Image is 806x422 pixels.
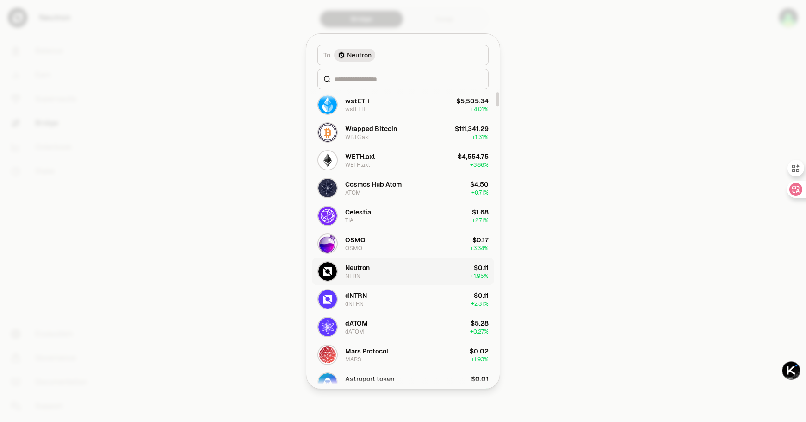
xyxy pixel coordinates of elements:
[318,234,337,253] img: OSMO Logo
[470,346,489,356] div: $0.02
[345,96,370,106] div: wstETH
[345,217,353,224] div: TIA
[455,124,489,133] div: $111,341.29
[312,313,494,341] button: dATOM LogodATOMdATOM$5.28+0.27%
[318,346,337,364] img: MARS Logo
[345,133,370,141] div: WBTC.axl
[474,263,489,272] div: $0.11
[345,245,362,252] div: OSMO
[312,285,494,313] button: dNTRN LogodNTRNdNTRN$0.11+2.31%
[345,124,397,133] div: Wrapped Bitcoin
[345,328,364,335] div: dATOM
[318,179,337,197] img: ATOM Logo
[345,152,375,161] div: WETH.axl
[345,272,360,280] div: NTRN
[312,258,494,285] button: NTRN LogoNeutronNTRN$0.11+1.95%
[472,217,489,224] span: + 2.71%
[347,50,372,60] span: Neutron
[345,346,388,356] div: Mars Protocol
[318,151,337,170] img: WETH.axl Logo
[317,45,489,65] button: ToNeutron LogoNeutron
[345,263,370,272] div: Neutron
[323,50,330,60] span: To
[312,230,494,258] button: OSMO LogoOSMOOSMO$0.17+3.34%
[312,91,494,119] button: wstETH LogowstETHwstETH$5,505.34+4.01%
[345,319,368,328] div: dATOM
[456,96,489,106] div: $5,505.34
[318,290,337,309] img: dNTRN Logo
[312,369,494,397] button: ASTRO LogoAstroport tokenASTRO$0.01+5.51%
[471,319,489,328] div: $5.28
[345,291,367,300] div: dNTRN
[472,208,489,217] div: $1.68
[345,180,402,189] div: Cosmos Hub Atom
[471,189,489,196] span: + 0.71%
[345,384,364,391] div: ASTRO
[318,95,337,114] img: wstETH Logo
[312,202,494,230] button: TIA LogoCelestiaTIA$1.68+2.71%
[472,133,489,141] span: + 1.31%
[470,161,489,169] span: + 3.86%
[471,300,489,308] span: + 2.31%
[474,291,489,300] div: $0.11
[345,161,370,169] div: WETH.axl
[470,328,489,335] span: + 0.27%
[472,235,489,245] div: $0.17
[338,51,345,59] img: Neutron Logo
[318,373,337,392] img: ASTRO Logo
[471,272,489,280] span: + 1.95%
[345,106,366,113] div: wstETH
[318,318,337,336] img: dATOM Logo
[471,106,489,113] span: + 4.01%
[345,356,361,363] div: MARS
[471,374,489,384] div: $0.01
[312,146,494,174] button: WETH.axl LogoWETH.axlWETH.axl$4,554.75+3.86%
[470,245,489,252] span: + 3.34%
[345,374,394,384] div: Astroport token
[470,180,489,189] div: $4.50
[318,123,337,142] img: WBTC.axl Logo
[312,174,494,202] button: ATOM LogoCosmos Hub AtomATOM$4.50+0.71%
[312,341,494,369] button: MARS LogoMars ProtocolMARS$0.02+1.93%
[470,384,489,391] span: + 5.51%
[458,152,489,161] div: $4,554.75
[312,119,494,146] button: WBTC.axl LogoWrapped BitcoinWBTC.axl$111,341.29+1.31%
[345,300,364,308] div: dNTRN
[345,208,371,217] div: Celestia
[318,262,337,281] img: NTRN Logo
[345,189,361,196] div: ATOM
[345,235,366,245] div: OSMO
[471,356,489,363] span: + 1.93%
[318,207,337,225] img: TIA Logo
